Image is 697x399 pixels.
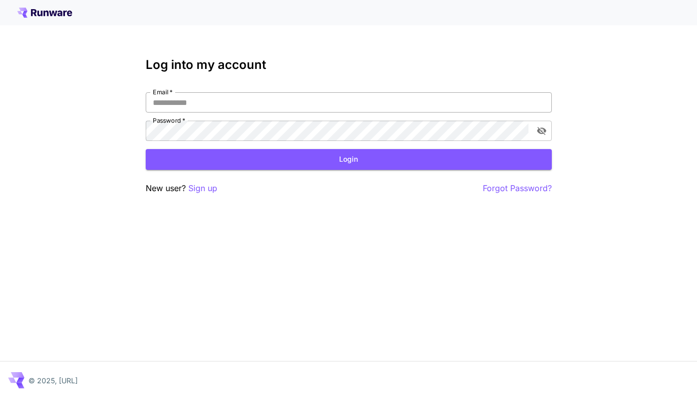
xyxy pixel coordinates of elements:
[483,182,552,195] button: Forgot Password?
[146,182,217,195] p: New user?
[533,122,551,140] button: toggle password visibility
[146,149,552,170] button: Login
[153,88,173,96] label: Email
[153,116,185,125] label: Password
[146,58,552,72] h3: Log into my account
[188,182,217,195] button: Sign up
[28,375,78,386] p: © 2025, [URL]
